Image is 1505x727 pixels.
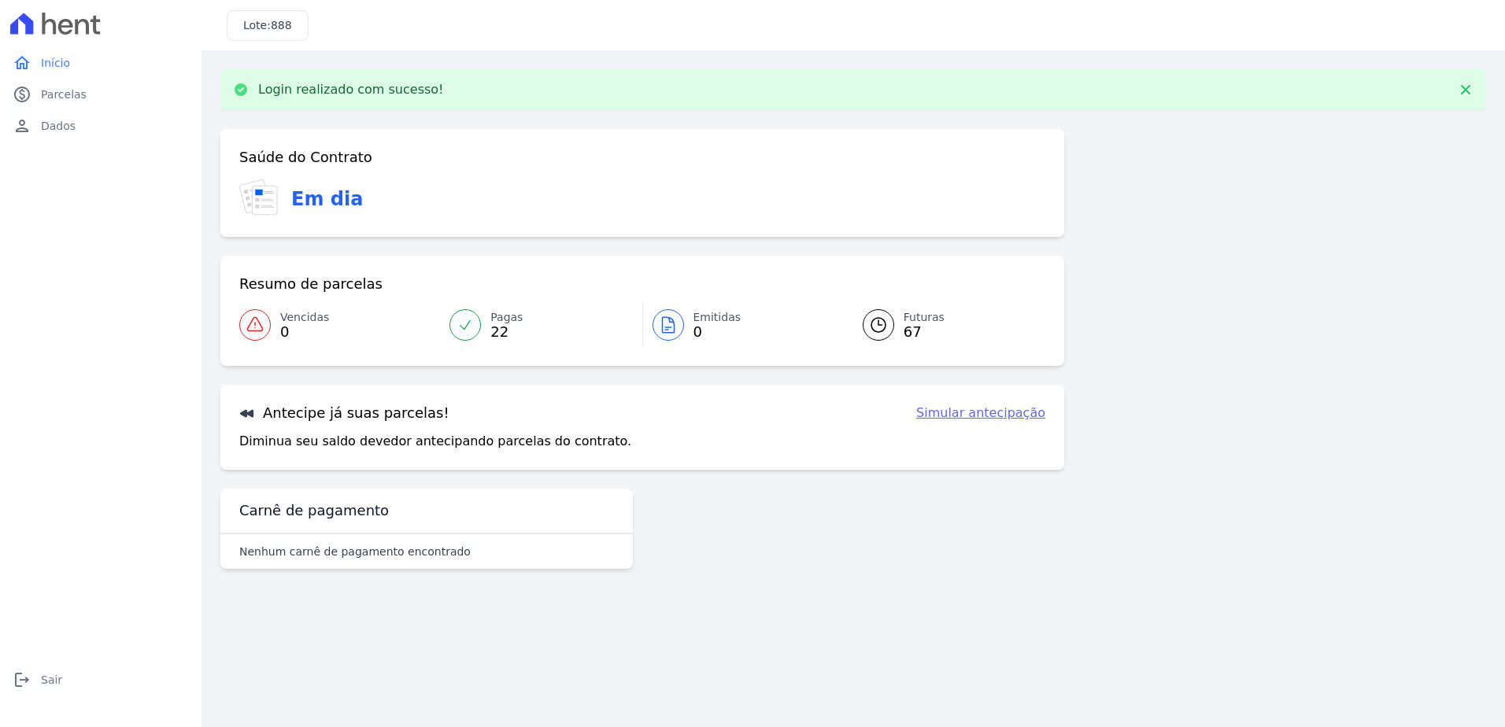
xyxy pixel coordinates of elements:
[490,309,523,326] span: Pagas
[41,55,70,71] span: Início
[13,85,31,104] i: paid
[239,303,440,347] a: Vencidas 0
[239,501,389,520] h3: Carnê de pagamento
[258,82,444,98] p: Login realizado com sucesso!
[693,326,741,338] span: 0
[440,303,642,347] a: Pagas 22
[239,404,449,423] h3: Antecipe já suas parcelas!
[6,664,195,696] a: logoutSair
[239,432,631,451] p: Diminua seu saldo devedor antecipando parcelas do contrato.
[41,118,76,134] span: Dados
[280,326,329,338] span: 0
[490,326,523,338] span: 22
[6,110,195,142] a: personDados
[13,670,31,689] i: logout
[239,544,471,559] p: Nenhum carnê de pagamento encontrado
[6,47,195,79] a: homeInício
[239,148,372,167] h3: Saúde do Contrato
[280,309,329,326] span: Vencidas
[916,404,1045,423] a: Simular antecipação
[41,87,87,102] span: Parcelas
[6,79,195,110] a: paidParcelas
[271,19,292,31] span: 888
[239,275,383,293] h3: Resumo de parcelas
[13,54,31,72] i: home
[291,185,363,213] h3: Em dia
[904,309,945,326] span: Futuras
[13,116,31,135] i: person
[904,326,945,338] span: 67
[844,303,1045,347] a: Futuras 67
[693,309,741,326] span: Emitidas
[243,17,292,34] h3: Lote:
[41,672,62,688] span: Sair
[643,303,844,347] a: Emitidas 0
